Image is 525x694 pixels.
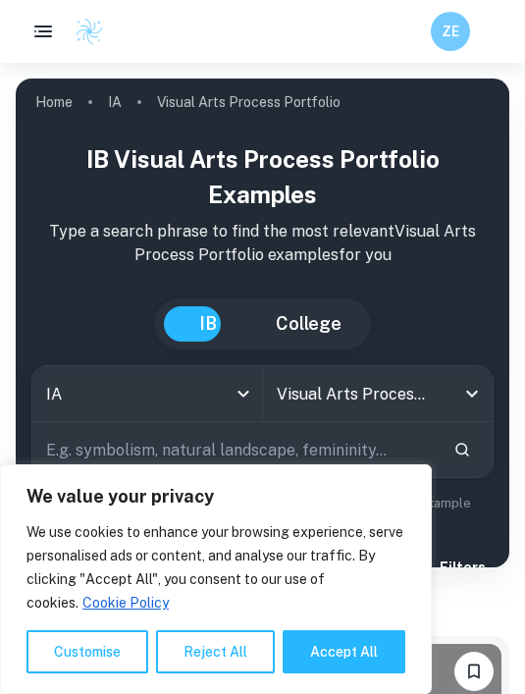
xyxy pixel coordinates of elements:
[164,306,252,342] button: IB
[35,88,73,116] a: Home
[31,141,494,212] h1: IB Visual Arts Process Portfolio examples
[440,21,462,42] h6: ZE
[454,652,494,691] button: Bookmark
[26,485,405,508] p: We value your privacy
[31,220,494,267] p: Type a search phrase to find the most relevant Visual Arts Process Portfolio examples for you
[75,17,104,46] img: Clastify logo
[108,88,122,116] a: IA
[283,630,405,673] button: Accept All
[16,79,509,567] img: profile cover
[458,380,486,407] button: Open
[63,17,104,46] a: Clastify logo
[408,550,494,585] button: Filters
[81,594,170,612] a: Cookie Policy
[446,433,479,466] button: Search
[32,422,438,477] input: E.g. symbolism, natural landscape, femininity...
[256,306,361,342] button: College
[26,520,405,614] p: We use cookies to enhance your browsing experience, serve personalised ads or content, and analys...
[32,366,262,421] div: IA
[26,630,148,673] button: Customise
[156,630,275,673] button: Reject All
[157,91,341,113] p: Visual Arts Process Portfolio
[431,12,470,51] button: ZE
